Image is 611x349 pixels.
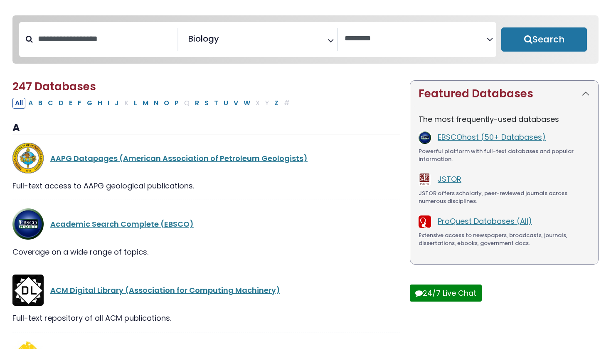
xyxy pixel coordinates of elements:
[56,98,66,109] button: Filter Results D
[438,174,461,184] a: JSTOR
[12,122,400,134] h3: A
[202,98,211,109] button: Filter Results S
[33,32,177,46] input: Search database by title or keyword
[112,98,121,109] button: Filter Results J
[84,98,95,109] button: Filter Results G
[231,98,241,109] button: Filter Results V
[188,32,219,45] span: Biology
[241,98,253,109] button: Filter Results W
[12,15,599,64] nav: Search filters
[172,98,181,109] button: Filter Results P
[419,231,590,248] div: Extensive access to newspapers, broadcasts, journals, dissertations, ebooks, government docs.
[95,98,105,109] button: Filter Results H
[410,81,598,107] button: Featured Databases
[36,98,45,109] button: Filter Results B
[26,98,35,109] button: Filter Results A
[161,98,172,109] button: Filter Results O
[105,98,112,109] button: Filter Results I
[12,312,400,324] div: Full-text repository of all ACM publications.
[221,37,227,46] textarea: Search
[50,153,308,163] a: AAPG Datapages (American Association of Petroleum Geologists)
[212,98,221,109] button: Filter Results T
[45,98,56,109] button: Filter Results C
[272,98,281,109] button: Filter Results Z
[131,98,140,109] button: Filter Results L
[438,132,546,142] a: EBSCOhost (50+ Databases)
[140,98,151,109] button: Filter Results M
[12,180,400,191] div: Full-text access to AAPG geological publications.
[419,189,590,205] div: JSTOR offers scholarly, peer-reviewed journals across numerous disciplines.
[12,79,96,94] span: 247 Databases
[67,98,75,109] button: Filter Results E
[192,98,202,109] button: Filter Results R
[221,98,231,109] button: Filter Results U
[410,285,482,302] button: 24/7 Live Chat
[151,98,161,109] button: Filter Results N
[50,285,280,295] a: ACM Digital Library (Association for Computing Machinery)
[419,114,590,125] p: The most frequently-used databases
[12,98,25,109] button: All
[419,147,590,163] div: Powerful platform with full-text databases and popular information.
[50,219,194,229] a: Academic Search Complete (EBSCO)
[75,98,84,109] button: Filter Results F
[345,35,487,43] textarea: Search
[438,216,532,226] a: ProQuest Databases (All)
[185,32,219,45] li: Biology
[12,97,293,108] div: Alpha-list to filter by first letter of database name
[501,27,587,52] button: Submit for Search Results
[12,246,400,257] div: Coverage on a wide range of topics.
